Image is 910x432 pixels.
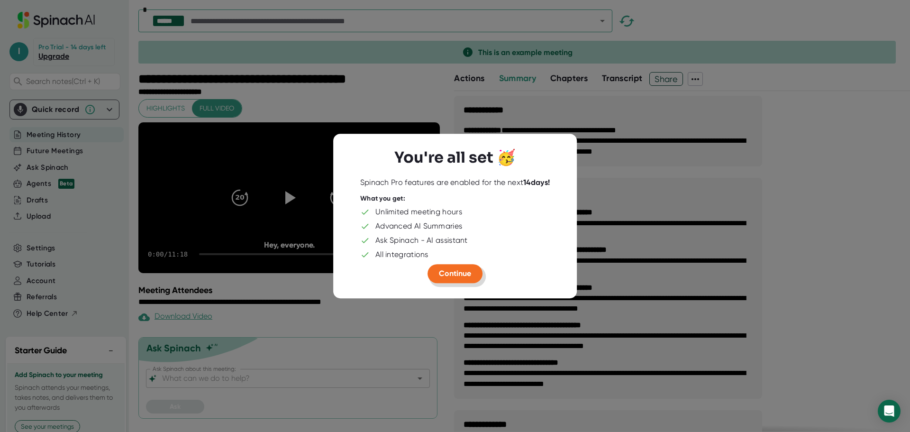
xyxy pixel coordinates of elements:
[375,221,462,231] div: Advanced AI Summaries
[360,194,405,203] div: What you get:
[360,178,550,187] div: Spinach Pro features are enabled for the next
[375,250,428,259] div: All integrations
[523,178,550,187] b: 14 days!
[394,149,516,167] h3: You're all set 🥳
[375,207,462,217] div: Unlimited meeting hours
[375,236,468,245] div: Ask Spinach - AI assistant
[439,269,471,278] span: Continue
[428,264,482,283] button: Continue
[878,400,901,423] div: Open Intercom Messenger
